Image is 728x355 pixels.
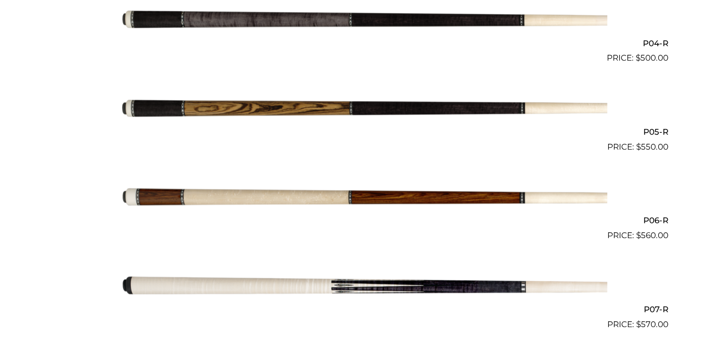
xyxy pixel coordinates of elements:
[636,230,668,240] bdi: 560.00
[636,319,641,329] span: $
[636,53,668,63] bdi: 500.00
[121,246,607,327] img: P07-R
[636,230,641,240] span: $
[60,212,668,229] h2: P06-R
[60,157,668,242] a: P06-R $560.00
[60,123,668,140] h2: P05-R
[121,68,607,149] img: P05-R
[60,34,668,52] h2: P04-R
[636,142,668,152] bdi: 550.00
[636,142,641,152] span: $
[60,300,668,318] h2: P07-R
[60,68,668,153] a: P05-R $550.00
[636,319,668,329] bdi: 570.00
[121,157,607,238] img: P06-R
[60,246,668,330] a: P07-R $570.00
[636,53,640,63] span: $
